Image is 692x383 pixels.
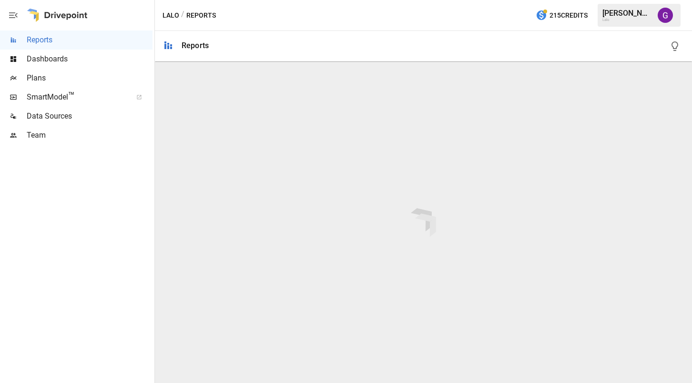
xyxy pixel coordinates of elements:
[550,10,588,21] span: 215 Credits
[27,72,153,84] span: Plans
[68,90,75,102] span: ™
[602,9,652,18] div: [PERSON_NAME]
[411,208,436,237] img: drivepoint-animation.ef608ccb.svg
[652,2,679,29] button: Greg Davidson
[181,10,184,21] div: /
[163,10,179,21] button: Lalo
[532,7,591,24] button: 215Credits
[27,111,153,122] span: Data Sources
[182,41,209,50] div: Reports
[27,130,153,141] span: Team
[602,18,652,22] div: Lalo
[27,91,126,103] span: SmartModel
[27,53,153,65] span: Dashboards
[658,8,673,23] img: Greg Davidson
[27,34,153,46] span: Reports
